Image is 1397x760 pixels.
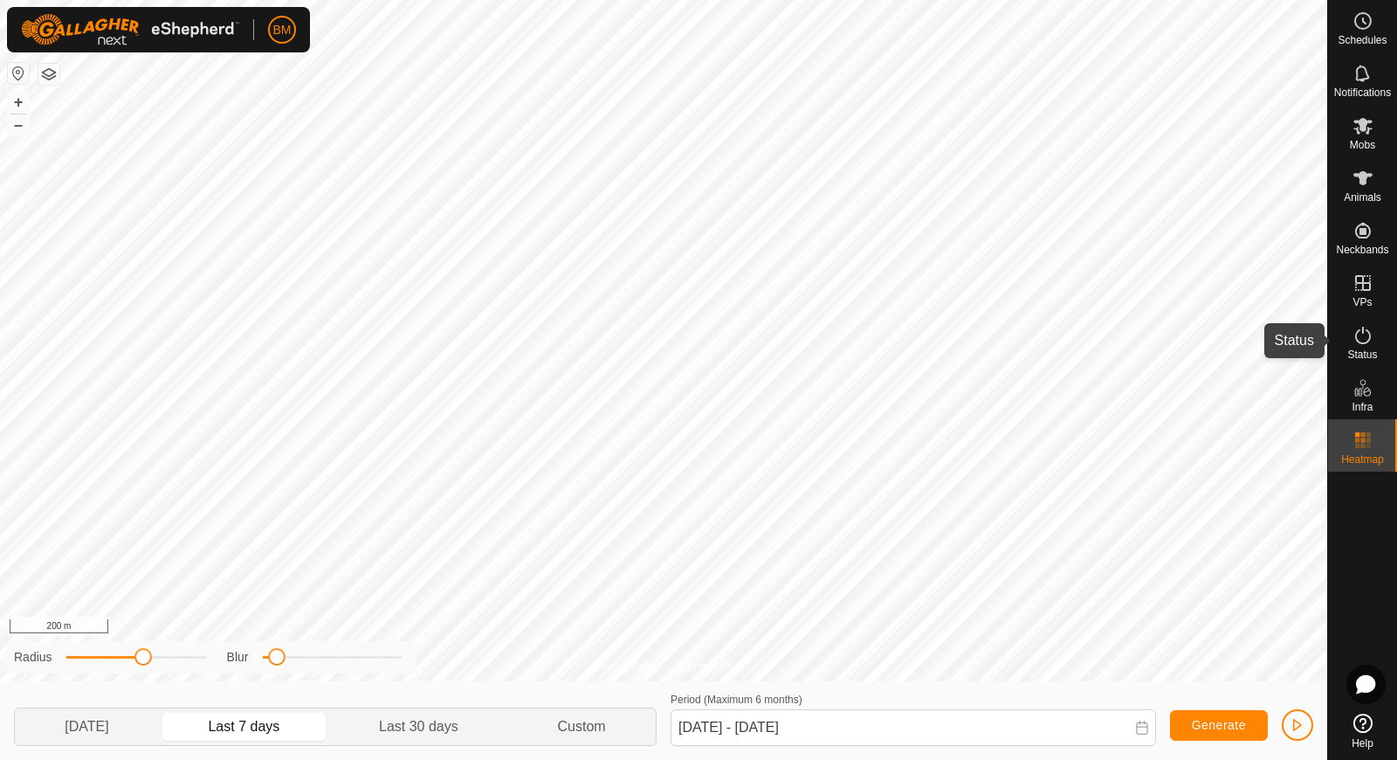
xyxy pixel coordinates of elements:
span: Infra [1352,402,1373,412]
span: Heatmap [1341,454,1384,465]
span: Neckbands [1336,245,1388,255]
span: [DATE] [65,716,108,737]
span: VPs [1352,297,1372,307]
a: Contact Us [681,659,733,674]
span: Generate [1192,718,1246,732]
span: Notifications [1334,87,1391,98]
span: Custom [558,716,606,737]
a: Privacy Policy [595,659,660,674]
button: – [8,114,29,135]
span: Animals [1344,192,1381,203]
span: Last 7 days [208,716,279,737]
label: Radius [14,648,52,667]
span: Help [1352,738,1373,749]
span: BM [273,21,292,39]
span: Status [1347,349,1377,360]
button: Generate [1170,710,1268,741]
img: Gallagher Logo [21,14,239,45]
label: Period (Maximum 6 months) [671,694,802,706]
a: Help [1328,707,1397,756]
span: Schedules [1338,35,1387,45]
button: + [8,92,29,113]
label: Blur [227,648,249,667]
span: Last 30 days [379,716,458,737]
span: Mobs [1350,140,1375,150]
button: Map Layers [38,64,59,85]
button: Reset Map [8,63,29,84]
